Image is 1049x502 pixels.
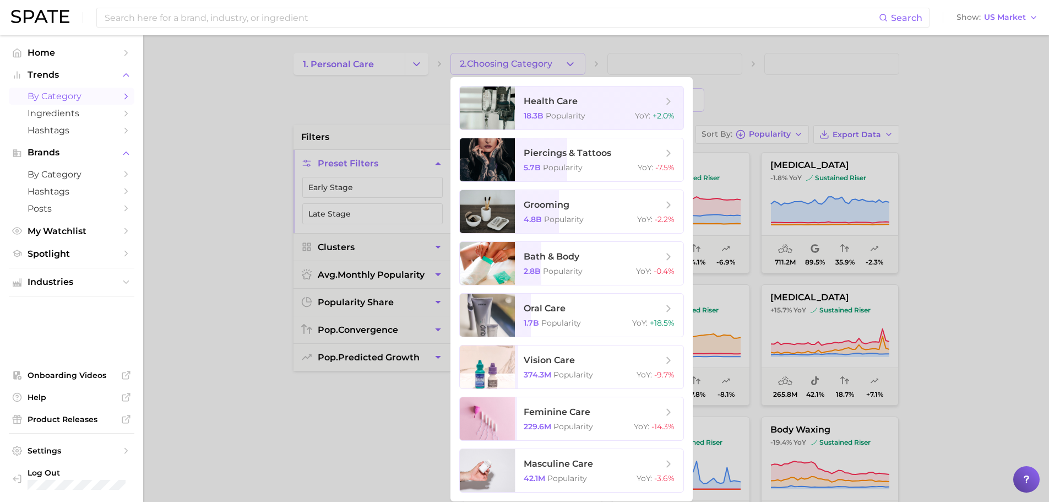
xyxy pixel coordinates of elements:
span: Help [28,392,116,402]
span: by Category [28,91,116,101]
span: Settings [28,446,116,456]
span: Trends [28,70,116,80]
button: Brands [9,144,134,161]
span: -7.5% [655,163,675,172]
a: Hashtags [9,122,134,139]
span: 1.7b [524,318,539,328]
span: US Market [984,14,1026,20]
span: Popularity [541,318,581,328]
span: -9.7% [654,370,675,380]
span: grooming [524,199,569,210]
span: Popularity [546,111,585,121]
button: Trends [9,67,134,83]
span: Home [28,47,116,58]
span: by Category [28,169,116,180]
span: YoY : [632,318,648,328]
span: 4.8b [524,214,542,224]
span: Popularity [544,214,584,224]
span: Hashtags [28,186,116,197]
span: Onboarding Videos [28,370,116,380]
span: Industries [28,277,116,287]
span: Show [956,14,981,20]
ul: 2.Choosing Category [450,77,693,501]
a: Help [9,389,134,406]
span: -0.4% [654,266,675,276]
a: by Category [9,166,134,183]
button: ShowUS Market [954,10,1041,25]
span: Popularity [553,370,593,380]
a: by Category [9,88,134,105]
span: My Watchlist [28,226,116,236]
span: piercings & tattoos [524,148,611,158]
span: Spotlight [28,249,116,259]
span: YoY : [637,473,652,483]
button: Industries [9,274,134,290]
span: 2.8b [524,266,541,276]
span: Log Out [28,468,126,478]
span: YoY : [638,163,653,172]
span: -2.2% [655,214,675,224]
span: health care [524,96,578,106]
a: My Watchlist [9,223,134,240]
a: Settings [9,442,134,459]
span: Ingredients [28,108,116,118]
span: Search [891,13,922,23]
span: 5.7b [524,163,541,172]
a: Hashtags [9,183,134,200]
input: Search here for a brand, industry, or ingredient [104,8,879,27]
a: Log out. Currently logged in with e-mail david.lucas@loreal.com. [9,465,134,493]
span: 229.6m [524,422,551,431]
a: Home [9,44,134,61]
span: feminine care [524,407,590,417]
span: 42.1m [524,473,545,483]
span: Popularity [543,266,583,276]
span: +18.5% [650,318,675,328]
a: Posts [9,200,134,217]
span: Popularity [543,163,583,172]
span: Popularity [553,422,593,431]
span: YoY : [635,111,650,121]
span: Brands [28,148,116,158]
span: YoY : [637,214,653,224]
span: -3.6% [654,473,675,483]
span: vision care [524,355,575,365]
span: -14.3% [651,422,675,431]
span: 18.3b [524,111,543,121]
span: 374.3m [524,370,551,380]
span: +2.0% [653,111,675,121]
span: oral care [524,303,566,314]
a: Ingredients [9,105,134,122]
span: Product Releases [28,414,116,424]
a: Product Releases [9,411,134,428]
img: SPATE [11,10,69,23]
span: Popularity [547,473,587,483]
a: Onboarding Videos [9,367,134,384]
span: YoY : [636,266,651,276]
a: Spotlight [9,245,134,262]
span: masculine care [524,458,593,469]
span: YoY : [634,422,649,431]
span: YoY : [637,370,652,380]
span: Hashtags [28,125,116,136]
span: bath & body [524,251,579,262]
span: Posts [28,203,116,214]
